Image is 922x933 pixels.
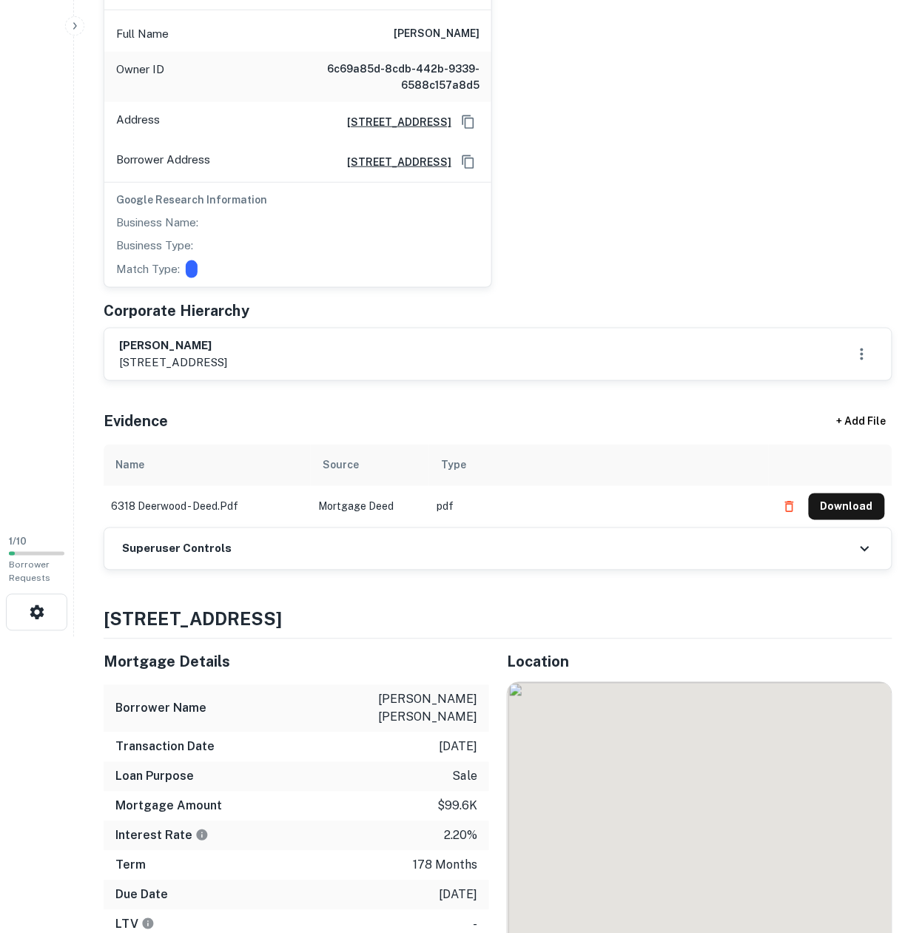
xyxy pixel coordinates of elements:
iframe: Chat Widget [848,815,922,886]
button: Download [809,494,885,520]
th: Type [429,445,769,486]
p: 2.20% [444,827,477,845]
h5: Corporate Hierarchy [104,300,249,322]
h6: Interest Rate [115,827,209,845]
button: Delete file [776,495,803,519]
h6: [PERSON_NAME] [119,337,227,354]
h6: Due Date [115,886,168,904]
p: Address [116,111,160,133]
div: Type [441,457,466,474]
p: [DATE] [439,886,477,904]
h6: Loan Purpose [115,768,194,786]
th: Name [104,445,311,486]
h6: [PERSON_NAME] [394,25,479,43]
h6: Superuser Controls [122,541,232,558]
h6: Mortgage Amount [115,798,222,815]
p: Business Type: [116,237,193,255]
button: Copy Address [457,111,479,133]
a: [STREET_ADDRESS] [335,114,451,130]
h5: Evidence [104,411,168,433]
p: Business Name: [116,214,198,232]
p: [STREET_ADDRESS] [119,354,227,371]
h5: Location [507,651,892,673]
td: Mortgage Deed [311,486,429,528]
h5: Mortgage Details [104,651,489,673]
th: Source [311,445,429,486]
p: Owner ID [116,61,164,93]
h6: Borrower Name [115,700,206,718]
p: [DATE] [439,738,477,756]
button: Copy Address [457,151,479,173]
p: $99.6k [437,798,477,815]
p: 178 months [413,857,477,875]
span: Borrower Requests [9,560,50,584]
p: [PERSON_NAME] [PERSON_NAME] [344,691,477,727]
td: pdf [429,486,769,528]
p: Borrower Address [116,151,210,173]
p: Full Name [116,25,169,43]
div: Source [323,457,359,474]
td: 6318 deerwood - deed.pdf [104,486,311,528]
a: [STREET_ADDRESS] [335,154,451,170]
h6: Term [115,857,146,875]
svg: LTVs displayed on the website are for informational purposes only and may be reported incorrectly... [141,917,155,931]
h4: [STREET_ADDRESS] [104,606,892,633]
span: 1 / 10 [9,536,27,548]
h6: 6c69a85d-8cdb-442b-9339-6588c157a8d5 [302,61,479,93]
div: + Add File [810,409,913,436]
svg: The interest rates displayed on the website are for informational purposes only and may be report... [195,829,209,842]
p: sale [452,768,477,786]
div: scrollable content [104,445,892,528]
h6: Google Research Information [116,192,479,208]
h6: Transaction Date [115,738,215,756]
div: Name [115,457,144,474]
p: Match Type: [116,260,180,278]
